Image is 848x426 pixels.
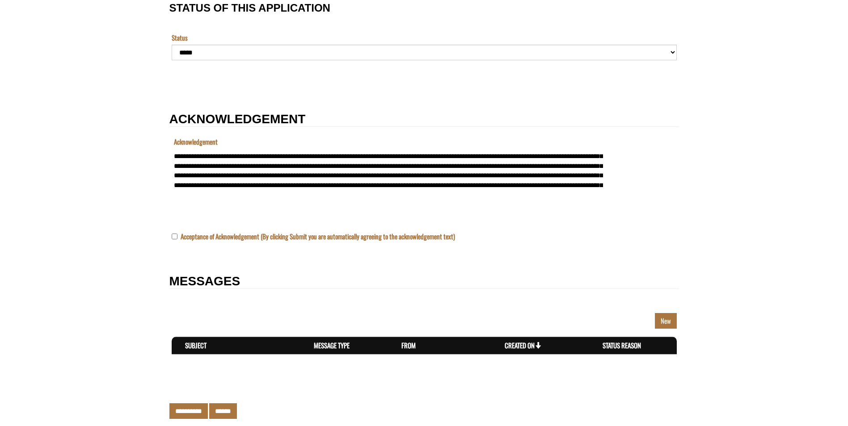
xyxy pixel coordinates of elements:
input: Acceptance of Acknowledgement (By clicking Submit you are automatically agreeing to the acknowled... [172,234,177,239]
fieldset: New Section [169,293,679,383]
a: New [655,313,677,329]
h2: ACKNOWLEDGEMENT [169,113,679,127]
label: Status [172,33,188,42]
th: Actions [659,337,676,355]
input: Program is a required field. [2,12,431,27]
textarea: Acknowledgement [2,12,431,55]
fieldset: New Section [169,132,679,256]
a: From [401,340,416,350]
a: Status Reason [603,340,641,350]
a: Created On [505,340,541,350]
h2: MESSAGES [169,275,679,289]
label: Submissions Due Date [2,75,56,84]
label: The name of the custom entity. [2,37,20,46]
label: Acceptance of Acknowledgement (By clicking Submit you are automatically agreeing to the acknowled... [181,231,455,241]
fieldset: Section [169,79,679,94]
a: Message Type [314,340,350,350]
h3: STATUS OF THIS APPLICATION [169,2,679,14]
a: Subject [185,340,207,350]
input: Name [2,49,431,65]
